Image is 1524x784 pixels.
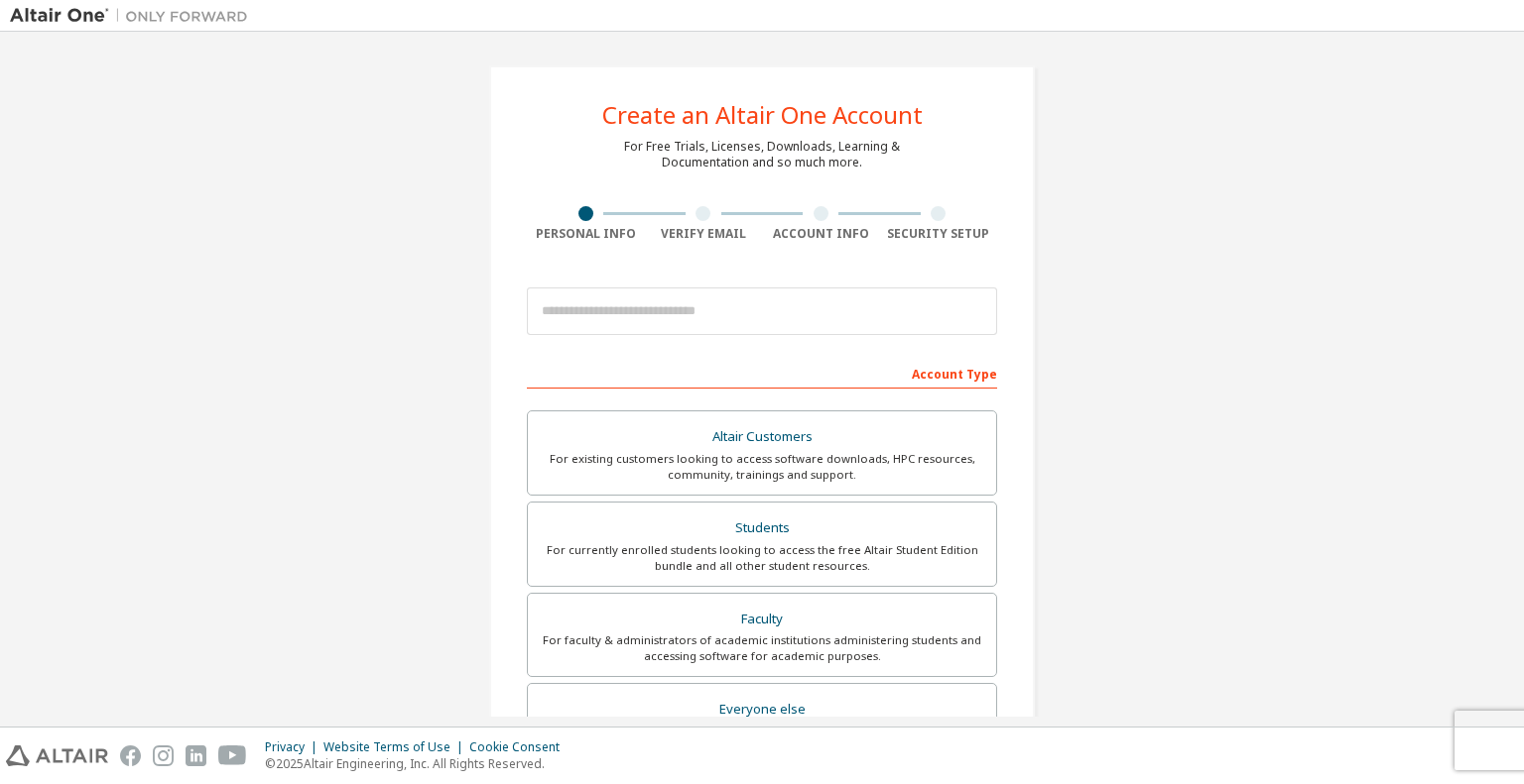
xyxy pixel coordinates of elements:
img: facebook.svg [120,745,141,766]
div: Verify Email [645,226,763,242]
div: Website Terms of Use [323,739,469,755]
div: For currently enrolled students looking to access the free Altair Student Edition bundle and all ... [540,542,984,574]
img: instagram.svg [153,745,174,766]
div: Privacy [265,739,323,755]
div: Faculty [540,606,984,633]
img: Altair One [10,6,258,26]
p: © 2025 Altair Engineering, Inc. All Rights Reserved. [265,755,571,772]
div: Account Info [762,226,880,242]
div: Account Type [527,357,997,389]
div: Personal Info [527,226,645,242]
div: For Free Trials, Licenses, Downloads, Learning & Documentation and so much more. [624,139,900,170]
div: Cookie Consent [469,739,571,755]
div: Altair Customers [540,423,984,451]
div: Students [540,514,984,542]
div: Security Setup [880,226,998,242]
img: altair_logo.svg [6,745,108,766]
img: linkedin.svg [186,745,206,766]
div: For faculty & administrators of academic institutions administering students and accessing softwa... [540,632,984,664]
img: youtube.svg [218,745,247,766]
div: Create an Altair One Account [602,103,923,127]
div: Everyone else [540,696,984,724]
div: For existing customers looking to access software downloads, HPC resources, community, trainings ... [540,451,984,483]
